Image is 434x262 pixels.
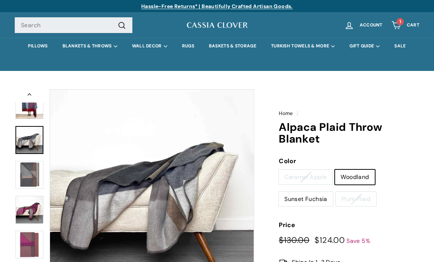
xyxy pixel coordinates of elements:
[387,14,424,36] a: Cart
[279,220,419,230] label: Price
[279,121,419,145] h1: Alpaca Plaid Throw Blanket
[125,38,175,54] summary: WALL DECOR
[15,91,43,119] img: Alpaca Plaid Throw Blanket
[407,23,419,28] span: Cart
[141,3,293,10] a: Hassle-Free Returns* | Beautifully Crafted Artisan Goods.
[342,38,387,54] summary: GIFT GUIDE
[336,192,376,207] label: Plum Plaid
[15,126,43,154] a: Alpaca Plaid Throw Blanket
[55,38,125,54] summary: BLANKETS & THROWS
[175,38,202,54] a: RUGS
[387,38,413,54] a: SALE
[279,110,293,116] a: Home
[15,231,43,259] img: Alpaca Plaid Throw Blanket
[279,156,419,166] label: Color
[335,170,374,184] label: Woodland
[360,23,383,28] span: Account
[346,237,370,245] span: Save 5%
[279,170,332,184] label: Caramel Apple
[15,161,43,189] img: Alpaca Plaid Throw Blanket
[314,235,345,245] span: $124.00
[264,38,342,54] summary: TURKISH TOWELS & MORE
[279,234,311,247] span: $130.00
[15,89,44,103] button: Previous
[279,192,333,207] label: Sunset Fuchsia
[399,19,401,25] span: 1
[21,38,55,54] a: PILLOWS
[279,110,419,118] nav: breadcrumbs
[15,196,43,224] img: Alpaca Plaid Throw Blanket
[295,110,300,116] span: /
[15,17,132,33] input: Search
[202,38,264,54] a: BASKETS & STORAGE
[340,14,387,36] a: Account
